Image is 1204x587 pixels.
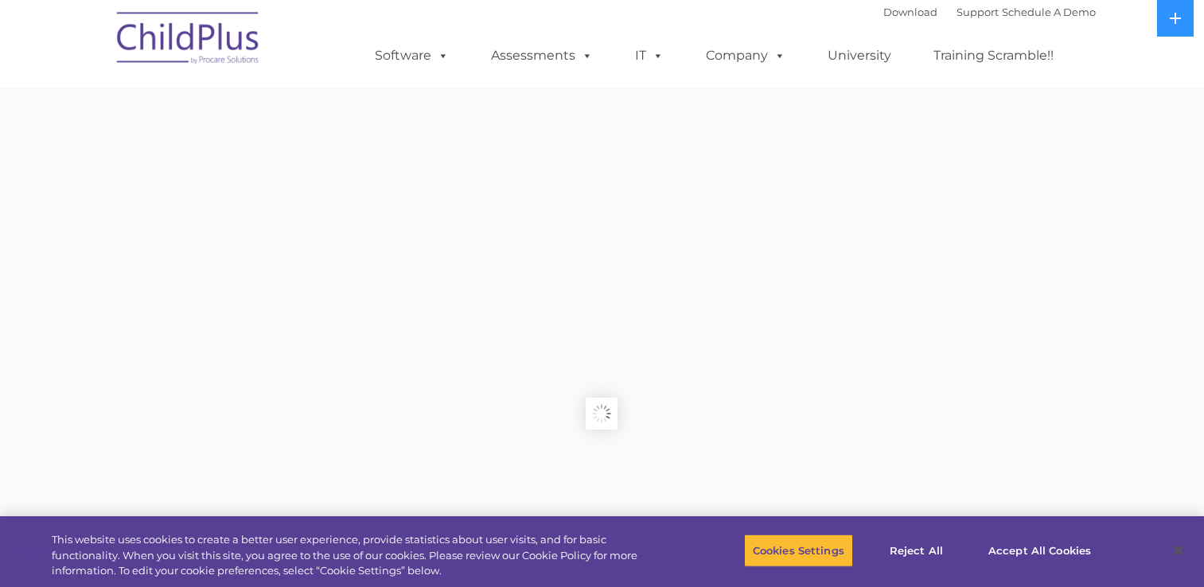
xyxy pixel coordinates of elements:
a: University [812,40,907,72]
a: Training Scramble!! [918,40,1070,72]
a: IT [619,40,680,72]
a: Company [690,40,801,72]
div: This website uses cookies to create a better user experience, provide statistics about user visit... [52,532,662,579]
a: Support [957,6,999,18]
a: Software [359,40,465,72]
a: Assessments [475,40,609,72]
button: Cookies Settings [744,534,853,567]
button: Reject All [867,534,966,567]
font: | [883,6,1096,18]
a: Schedule A Demo [1002,6,1096,18]
img: ChildPlus by Procare Solutions [109,1,268,80]
a: Download [883,6,937,18]
button: Close [1161,533,1196,568]
button: Accept All Cookies [980,534,1100,567]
